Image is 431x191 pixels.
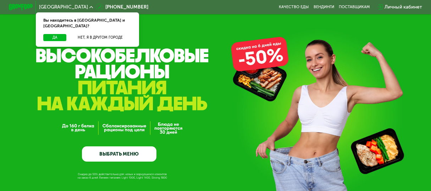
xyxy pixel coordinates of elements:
[82,146,156,161] a: ВЫБРАТЬ МЕНЮ
[96,4,148,11] a: [PHONE_NUMBER]
[314,5,334,10] a: Вендинги
[385,4,422,11] div: Личный кабинет
[68,34,132,41] button: Нет, я в другом городе
[339,5,370,10] div: поставщикам
[43,34,66,41] button: Да
[279,5,309,10] a: Качество еды
[39,5,88,10] span: [GEOGRAPHIC_DATA]
[36,12,139,34] div: Вы находитесь в [GEOGRAPHIC_DATA] и [GEOGRAPHIC_DATA]?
